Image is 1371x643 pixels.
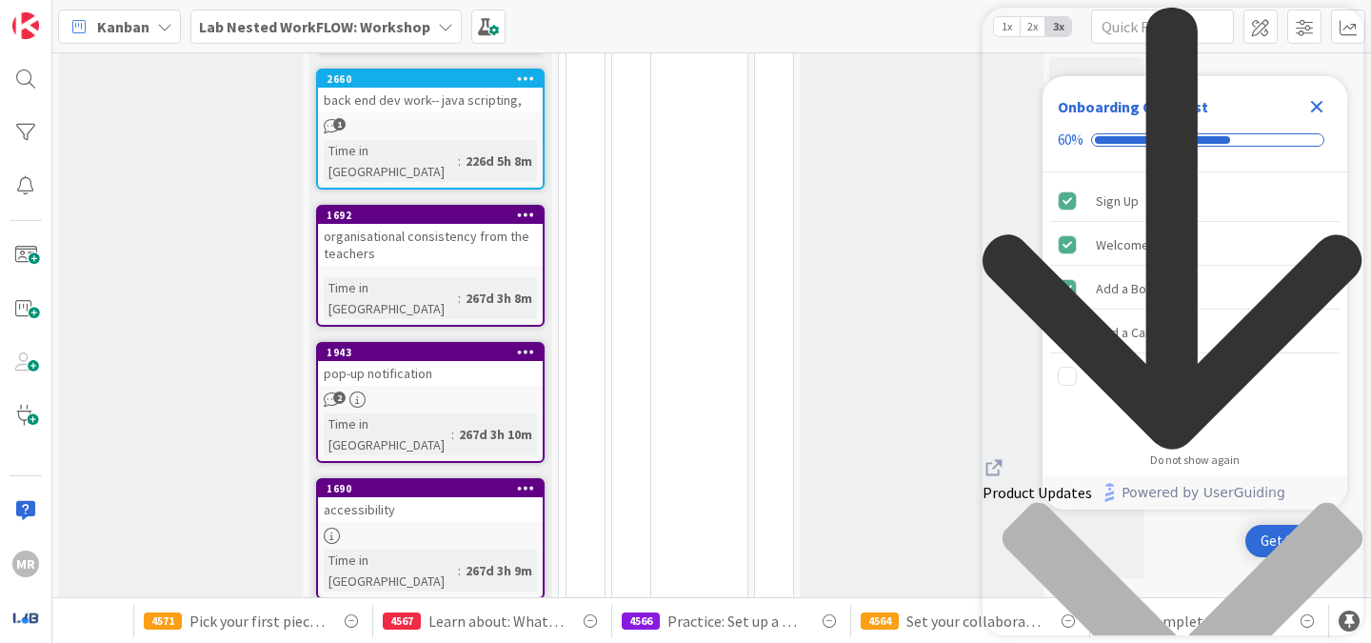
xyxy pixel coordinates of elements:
div: 1690accessibility [318,480,543,522]
div: 2660 [327,72,543,86]
div: 1943pop-up notification [318,344,543,386]
div: organisational consistency from the teachers [318,224,543,266]
div: 1692organisational consistency from the teachers [318,207,543,266]
div: 267d 3h 10m [454,424,537,445]
div: 267d 3h 9m [461,560,537,581]
div: 1692 [327,209,543,222]
div: 1690 [318,480,543,497]
img: avatar [12,604,39,631]
span: Kanban [97,15,149,38]
div: MR [12,551,39,577]
span: 2 [333,392,346,404]
div: 1692 [318,207,543,224]
span: Practice: Set up a team agreement [667,610,803,633]
span: : [458,288,461,309]
span: Set your collaboration schedule [906,610,1042,633]
div: Time in [GEOGRAPHIC_DATA] [324,413,451,455]
div: 4564 [861,613,899,630]
span: : [458,151,461,171]
div: 2660back end dev work-- java scripting, [318,70,543,112]
div: Time in [GEOGRAPHIC_DATA] [324,550,458,592]
div: 1943 [318,344,543,361]
span: Support [40,3,87,26]
div: 4566 [622,613,660,630]
div: Time in [GEOGRAPHIC_DATA] [324,140,458,182]
img: Visit kanbanzone.com [12,12,39,39]
span: 1 [333,118,346,131]
div: 2660 [318,70,543,88]
div: pop-up notification [318,361,543,386]
span: Pick your first piece of work [189,610,325,633]
div: 267d 3h 8m [461,288,537,309]
div: accessibility [318,497,543,522]
div: 4567 [383,613,421,630]
div: back end dev work-- java scripting, [318,88,543,112]
div: 1690 [327,482,543,495]
b: Lab Nested WorkFLOW: Workshop [199,17,430,36]
div: Time in [GEOGRAPHIC_DATA] [324,277,458,319]
span: Learn about: What are team agreements [428,610,564,633]
div: 4571 [144,613,182,630]
span: : [458,560,461,581]
span: : [451,424,454,445]
div: 1943 [327,346,543,359]
div: 226d 5h 8m [461,151,537,171]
